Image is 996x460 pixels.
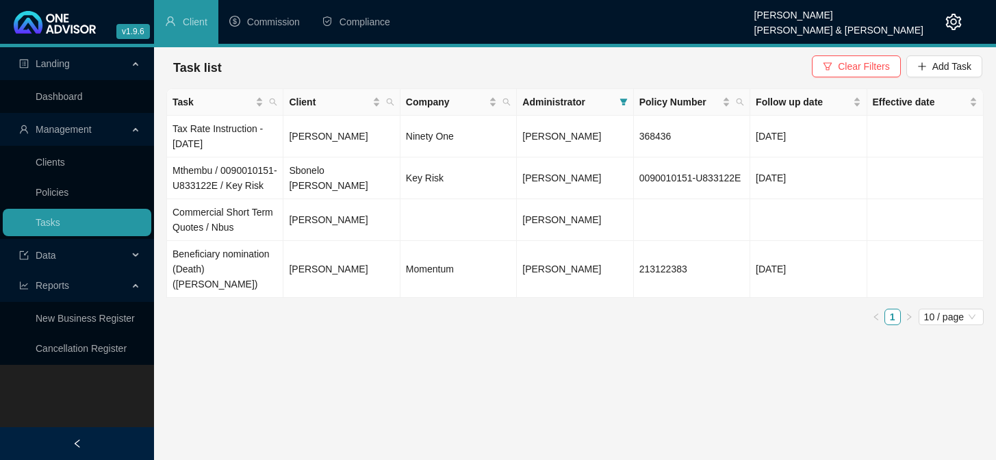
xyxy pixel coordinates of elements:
[823,62,832,71] span: filter
[736,98,744,106] span: search
[750,116,867,157] td: [DATE]
[19,125,29,134] span: user
[340,16,390,27] span: Compliance
[406,94,486,110] span: Company
[167,157,283,199] td: Mthembu / 0090010151-U833122E / Key Risk
[73,439,82,448] span: left
[750,241,867,298] td: [DATE]
[945,14,962,30] span: setting
[283,116,400,157] td: [PERSON_NAME]
[283,89,400,116] th: Client
[634,89,750,116] th: Policy Number
[322,16,333,27] span: safety
[754,18,923,34] div: [PERSON_NAME] & [PERSON_NAME]
[812,55,900,77] button: Clear Filters
[36,124,92,135] span: Management
[289,94,369,110] span: Client
[750,89,867,116] th: Follow up date
[750,157,867,199] td: [DATE]
[283,157,400,199] td: Sbonelo [PERSON_NAME]
[229,16,240,27] span: dollar
[754,3,923,18] div: [PERSON_NAME]
[36,313,135,324] a: New Business Register
[917,62,927,71] span: plus
[924,309,978,324] span: 10 / page
[36,157,65,168] a: Clients
[885,309,900,324] a: 1
[868,309,884,325] button: left
[173,61,222,75] span: Task list
[522,94,613,110] span: Administrator
[756,94,850,110] span: Follow up date
[733,92,747,112] span: search
[183,16,207,27] span: Client
[906,55,982,77] button: Add Task
[19,59,29,68] span: profile
[502,98,511,106] span: search
[905,313,913,321] span: right
[36,58,70,69] span: Landing
[36,280,69,291] span: Reports
[266,92,280,112] span: search
[36,343,127,354] a: Cancellation Register
[247,16,300,27] span: Commission
[167,89,283,116] th: Task
[400,157,517,199] td: Key Risk
[634,157,750,199] td: 0090010151-U833122E
[868,309,884,325] li: Previous Page
[873,94,967,110] span: Effective date
[838,59,889,74] span: Clear Filters
[884,309,901,325] li: 1
[522,214,601,225] span: [PERSON_NAME]
[522,264,601,274] span: [PERSON_NAME]
[36,187,68,198] a: Policies
[19,251,29,260] span: import
[283,199,400,241] td: [PERSON_NAME]
[500,92,513,112] span: search
[283,241,400,298] td: [PERSON_NAME]
[400,89,517,116] th: Company
[14,11,96,34] img: 2df55531c6924b55f21c4cf5d4484680-logo-light.svg
[116,24,150,39] span: v1.9.6
[167,116,283,157] td: Tax Rate Instruction - [DATE]
[400,116,517,157] td: Ninety One
[269,98,277,106] span: search
[919,309,984,325] div: Page Size
[19,281,29,290] span: line-chart
[383,92,397,112] span: search
[165,16,176,27] span: user
[36,217,60,228] a: Tasks
[36,91,83,102] a: Dashboard
[386,98,394,106] span: search
[932,59,971,74] span: Add Task
[620,98,628,106] span: filter
[522,172,601,183] span: [PERSON_NAME]
[36,250,56,261] span: Data
[173,94,253,110] span: Task
[167,241,283,298] td: Beneficiary nomination (Death) ([PERSON_NAME])
[872,313,880,321] span: left
[634,116,750,157] td: 368436
[639,94,719,110] span: Policy Number
[167,199,283,241] td: Commercial Short Term Quotes / Nbus
[634,241,750,298] td: 213122383
[901,309,917,325] li: Next Page
[617,92,630,112] span: filter
[901,309,917,325] button: right
[522,131,601,142] span: [PERSON_NAME]
[400,241,517,298] td: Momentum
[867,89,984,116] th: Effective date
